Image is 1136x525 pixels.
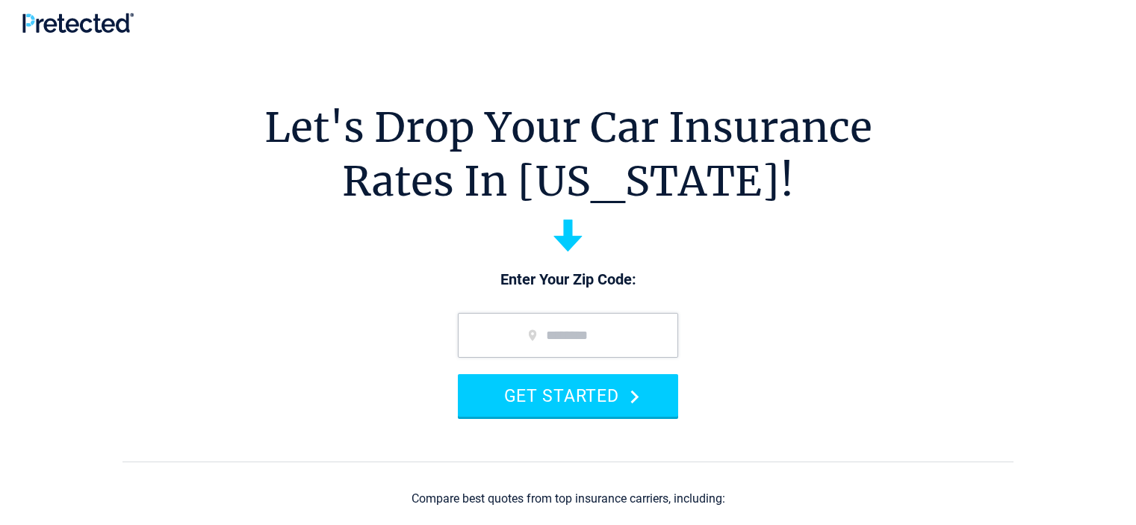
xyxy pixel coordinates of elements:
[458,313,678,358] input: zip code
[412,492,725,506] div: Compare best quotes from top insurance carriers, including:
[443,270,693,291] p: Enter Your Zip Code:
[458,374,678,417] button: GET STARTED
[22,13,134,33] img: Pretected Logo
[264,101,872,208] h1: Let's Drop Your Car Insurance Rates In [US_STATE]!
